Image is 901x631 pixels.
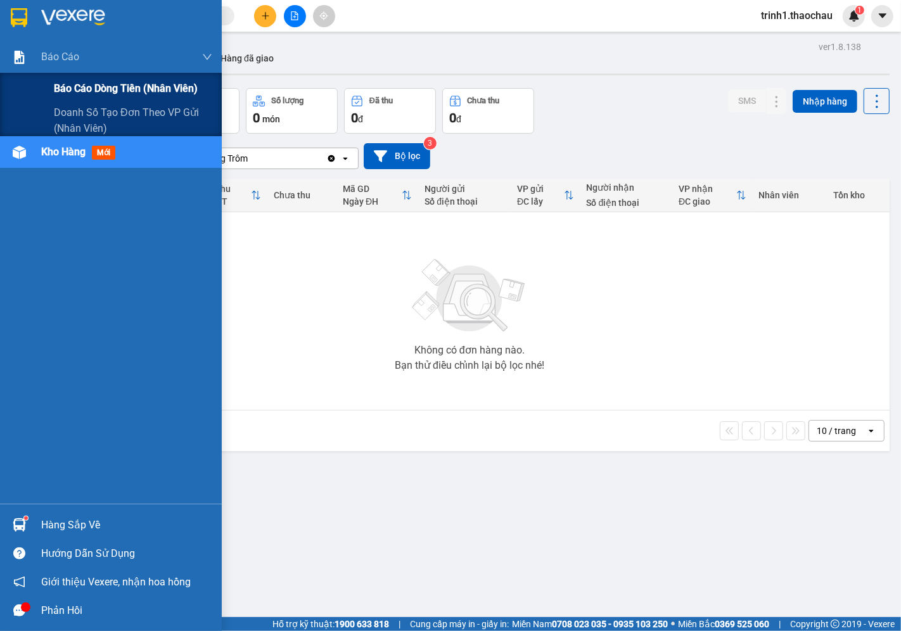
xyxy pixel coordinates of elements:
[406,252,533,340] img: svg+xml;base64,PHN2ZyBjbGFzcz0ibGlzdC1wbHVnX19zdmciIHhtbG5zPSJodHRwOi8vd3d3LnczLm9yZy8yMDAwL3N2Zy...
[848,10,860,22] img: icon-new-feature
[11,8,27,27] img: logo-vxr
[877,10,888,22] span: caret-down
[855,6,864,15] sup: 1
[98,42,155,54] span: 0837515669
[395,360,544,371] div: Bạn thử điều chỉnh lại bộ lọc nhé!
[125,14,158,26] span: Quận 5
[202,52,212,62] span: down
[204,196,251,207] div: HTTT
[167,88,181,100] span: SL:
[679,184,736,194] div: VP nhận
[5,28,25,40] span: Liên
[517,196,563,207] div: ĐC lấy
[751,8,843,23] span: trinh1.thaochau
[414,345,525,355] div: Không có đơn hàng nào.
[262,114,280,124] span: món
[424,137,437,150] sup: 3
[335,619,389,629] strong: 1900 633 818
[5,88,89,100] span: 1 - Gói nhỏ (CCCD)
[425,184,504,194] div: Người gửi
[819,40,861,54] div: ver 1.8.138
[442,88,534,134] button: Chưa thu0đ
[249,152,250,165] input: Selected Giồng Trôm.
[113,67,119,79] span: 0
[54,80,198,96] span: Báo cáo dòng tiền (nhân viên)
[552,619,668,629] strong: 0708 023 035 - 0935 103 250
[364,143,430,169] button: Bộ lọc
[290,11,299,20] span: file-add
[13,51,26,64] img: solution-icon
[210,43,284,73] button: Hàng đã giao
[834,190,883,200] div: Tồn kho
[313,5,335,27] button: aim
[41,49,79,65] span: Báo cáo
[336,179,418,212] th: Toggle SortBy
[340,153,350,163] svg: open
[358,114,363,124] span: đ
[246,88,338,134] button: Số lượng0món
[41,544,212,563] div: Hướng dẫn sử dụng
[512,617,668,631] span: Miền Nam
[181,87,188,101] span: 1
[672,179,752,212] th: Toggle SortBy
[343,196,402,207] div: Ngày ĐH
[4,64,98,81] td: CR:
[671,621,675,627] span: ⚪️
[204,184,251,194] div: Đã thu
[678,617,769,631] span: Miền Bắc
[759,190,821,200] div: Nhân viên
[449,110,456,125] span: 0
[254,5,276,27] button: plus
[198,179,267,212] th: Toggle SortBy
[98,14,188,26] p: Nhận:
[679,196,736,207] div: ĐC giao
[35,14,89,26] span: Giồng Trôm
[425,196,504,207] div: Số điện thoại
[319,11,328,20] span: aim
[41,146,86,158] span: Kho hàng
[326,153,336,163] svg: Clear value
[54,105,212,136] span: Doanh số tạo đơn theo VP gửi (nhân viên)
[399,617,400,631] span: |
[587,182,667,193] div: Người nhận
[271,96,304,105] div: Số lượng
[779,617,781,631] span: |
[369,96,393,105] div: Đã thu
[866,426,876,436] svg: open
[202,152,248,165] div: Giồng Trôm
[41,516,212,535] div: Hàng sắp về
[857,6,862,15] span: 1
[511,179,580,212] th: Toggle SortBy
[98,28,117,40] span: Hân
[793,90,857,113] button: Nhập hàng
[456,114,461,124] span: đ
[715,619,769,629] strong: 0369 525 060
[410,617,509,631] span: Cung cấp máy in - giấy in:
[351,110,358,125] span: 0
[13,518,26,532] img: warehouse-icon
[261,11,270,20] span: plus
[20,67,51,79] span: 20.000
[92,146,115,160] span: mới
[13,576,25,588] span: notification
[817,424,856,437] div: 10 / trang
[41,601,212,620] div: Phản hồi
[41,574,191,590] span: Giới thiệu Vexere, nhận hoa hồng
[274,190,330,200] div: Chưa thu
[343,184,402,194] div: Mã GD
[468,96,500,105] div: Chưa thu
[517,184,563,194] div: VP gửi
[13,146,26,159] img: warehouse-icon
[272,617,389,631] span: Hỗ trợ kỹ thuật:
[871,5,893,27] button: caret-down
[831,620,840,628] span: copyright
[587,198,667,208] div: Số điện thoại
[5,42,62,54] span: 0919515669
[5,14,96,26] p: Gửi từ:
[728,89,766,112] button: SMS
[13,547,25,559] span: question-circle
[253,110,260,125] span: 0
[344,88,436,134] button: Đã thu0đ
[13,604,25,616] span: message
[284,5,306,27] button: file-add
